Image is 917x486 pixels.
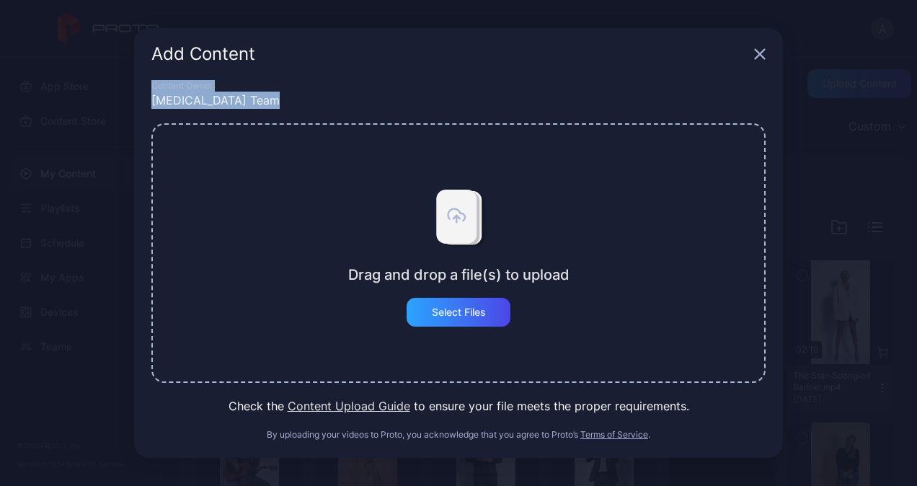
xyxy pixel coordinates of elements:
div: By uploading your videos to Proto, you acknowledge that you agree to Proto’s . [151,429,766,441]
div: Add Content [151,45,748,63]
div: Drag and drop a file(s) to upload [348,266,570,283]
div: [MEDICAL_DATA] Team [151,92,766,109]
div: Select Files [432,306,486,318]
button: Select Files [407,298,510,327]
div: Content Owner [151,80,766,92]
button: Terms of Service [580,429,648,441]
div: Check the to ensure your file meets the proper requirements. [151,397,766,415]
button: Content Upload Guide [288,397,410,415]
